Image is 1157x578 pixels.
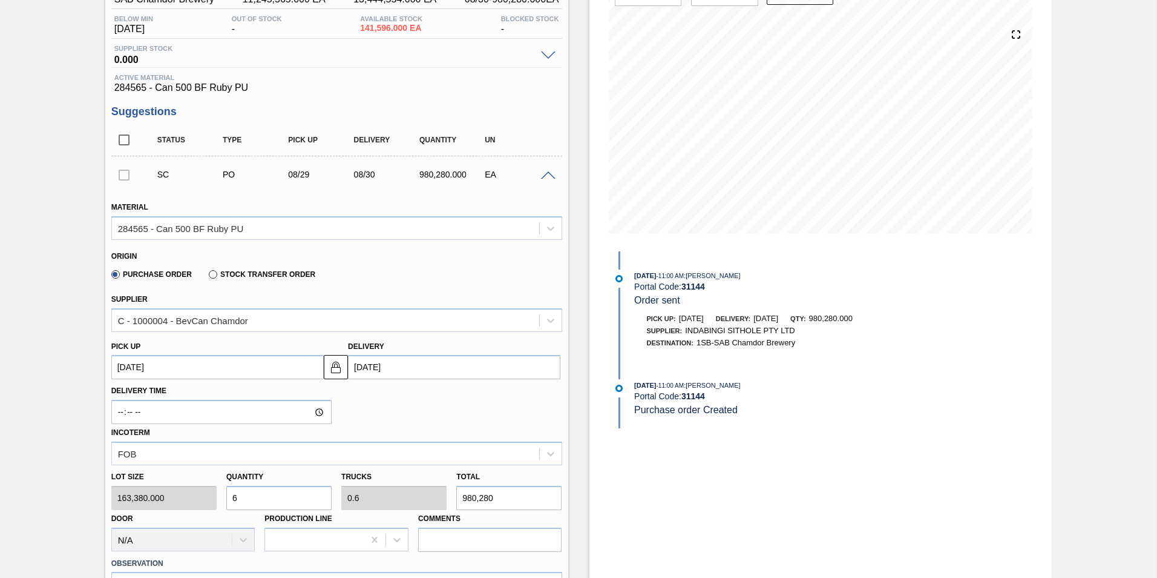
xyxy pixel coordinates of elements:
[501,15,559,22] span: Blocked Stock
[111,514,133,523] label: Door
[232,15,282,22] span: Out Of Stock
[416,170,490,179] div: 980,280.000
[229,15,285,35] div: -
[226,473,263,481] label: Quantity
[647,327,683,334] span: Supplier:
[482,136,555,144] div: UN
[716,315,750,322] span: Delivery:
[647,339,693,347] span: Destination:
[118,448,137,459] div: FOB
[111,295,148,304] label: Supplier
[114,15,153,22] span: Below Min
[220,136,293,144] div: Type
[418,510,562,528] label: Comments
[634,282,922,291] div: Portal Code:
[360,24,422,33] span: 141,596.000 EA
[285,170,358,179] div: 08/29/2025
[696,338,795,347] span: 1SB-SAB Chamdor Brewery
[264,514,332,523] label: Production Line
[348,342,384,351] label: Delivery
[790,315,805,322] span: Qty:
[114,82,559,93] span: 284565 - Can 500 BF Ruby PU
[681,282,705,291] strong: 31144
[111,252,137,261] label: Origin
[684,382,741,389] span: : [PERSON_NAME]
[615,385,623,392] img: atual
[111,355,324,379] input: mm/dd/yyyy
[679,314,704,323] span: [DATE]
[111,342,141,351] label: Pick up
[681,391,705,401] strong: 31144
[118,315,248,325] div: C - 1000004 - BevCan Chamdor
[114,74,559,81] span: Active Material
[348,355,560,379] input: mm/dd/yyyy
[341,473,372,481] label: Trucks
[351,136,424,144] div: Delivery
[657,273,684,279] span: - 11:00 AM
[324,355,348,379] button: locked
[753,314,778,323] span: [DATE]
[329,360,343,374] img: locked
[809,314,853,323] span: 980,280.000
[615,275,623,282] img: atual
[634,295,680,305] span: Order sent
[111,382,332,400] label: Delivery Time
[634,272,656,279] span: [DATE]
[111,555,562,573] label: Observation
[634,391,922,401] div: Portal Code:
[154,170,228,179] div: Suggestion Created
[111,105,562,118] h3: Suggestions
[111,428,150,437] label: Incoterm
[111,203,148,211] label: Material
[118,223,244,233] div: 284565 - Can 500 BF Ruby PU
[498,15,562,35] div: -
[209,270,315,279] label: Stock Transfer Order
[351,170,424,179] div: 08/30/2025
[647,315,676,322] span: Pick up:
[111,270,192,279] label: Purchase Order
[114,24,153,35] span: [DATE]
[634,405,738,415] span: Purchase order Created
[220,170,293,179] div: Purchase order
[685,326,795,335] span: INDABINGI SITHOLE PTY LTD
[657,382,684,389] span: - 11:00 AM
[684,272,741,279] span: : [PERSON_NAME]
[456,473,480,481] label: Total
[634,382,656,389] span: [DATE]
[416,136,490,144] div: Quantity
[114,52,535,64] span: 0.000
[154,136,228,144] div: Status
[114,45,535,52] span: Supplier Stock
[360,15,422,22] span: Available Stock
[111,468,217,486] label: Lot size
[285,136,358,144] div: Pick up
[482,170,555,179] div: EA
